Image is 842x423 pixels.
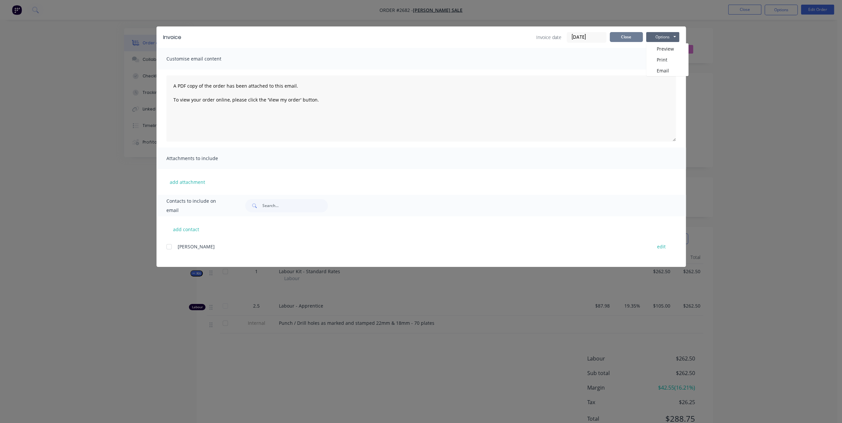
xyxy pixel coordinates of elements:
button: Print [646,54,688,65]
button: Email [646,65,688,76]
span: [PERSON_NAME] [178,243,215,250]
button: add contact [166,224,206,234]
button: Preview [646,43,688,54]
button: Options [646,32,679,42]
span: Customise email content [166,54,239,63]
span: Contacts to include on email [166,196,229,215]
span: Invoice date [536,34,561,41]
div: Invoice [163,33,181,41]
button: add attachment [166,177,208,187]
button: edit [653,242,670,251]
textarea: A PDF copy of the order has been attached to this email. To view your order online, please click ... [166,75,676,142]
span: Attachments to include [166,154,239,163]
input: Search... [262,199,328,212]
button: Close [610,32,643,42]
